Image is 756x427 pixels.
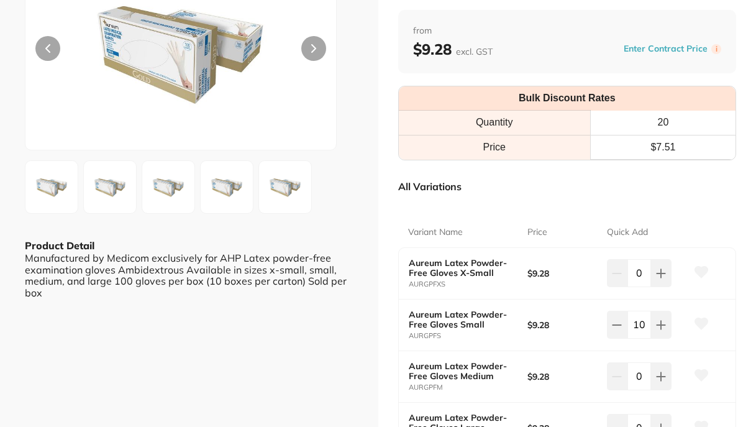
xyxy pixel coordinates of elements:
[527,320,599,330] b: $9.28
[409,332,527,340] small: AURGPFS
[527,372,599,382] b: $9.28
[409,361,516,381] b: Aureum Latex Powder-Free Gloves Medium
[413,40,493,58] b: $9.28
[399,111,591,135] th: Quantity
[263,165,307,209] img: NjIxNDY
[399,135,591,159] td: Price
[456,46,493,57] span: excl. GST
[409,280,527,288] small: AURGPFXS
[527,226,547,239] p: Price
[409,258,516,278] b: Aureum Latex Powder-Free Gloves X-Small
[408,226,463,239] p: Variant Name
[527,269,599,278] b: $9.28
[204,165,249,209] img: NjIxNDU
[146,165,191,209] img: NjIxNDQ
[399,86,736,111] th: Bulk Discount Rates
[607,226,648,239] p: Quick Add
[29,165,74,209] img: NjIxNDI
[711,44,721,54] label: i
[25,239,94,252] b: Product Detail
[409,310,516,329] b: Aureum Latex Powder-Free Gloves Small
[25,252,353,298] div: Manufactured by Medicom exclusively for AHP Latex powder-free examination gloves Ambidextrous Ava...
[398,180,462,193] p: All Variations
[620,43,711,55] button: Enter Contract Price
[88,165,132,209] img: NjIxNDM
[409,383,527,392] small: AURGPFM
[413,25,722,37] span: from
[590,135,736,159] td: $ 7.51
[590,111,736,135] th: 20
